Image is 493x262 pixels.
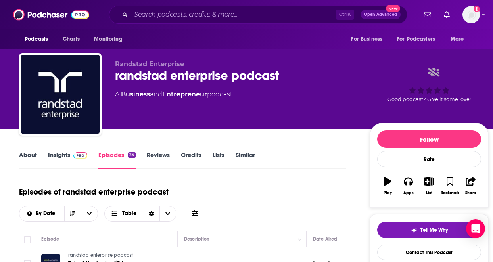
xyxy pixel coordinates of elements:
span: Table [122,211,136,216]
img: tell me why sparkle [411,227,417,233]
span: New [386,5,400,12]
div: Play [384,191,392,195]
a: About [19,151,37,169]
span: Monitoring [94,34,122,45]
h2: Choose List sort [19,206,98,222]
button: Follow [377,130,481,148]
button: List [419,172,439,200]
button: open menu [81,206,98,221]
span: Good podcast? Give it some love! [387,96,471,102]
a: Business [121,90,150,98]
span: Podcasts [25,34,48,45]
button: open menu [392,32,447,47]
span: Ctrl K [336,10,354,20]
div: Sort Direction [143,206,159,221]
button: open menu [19,211,64,216]
a: Charts [58,32,84,47]
button: Share [460,172,481,200]
img: Podchaser Pro [73,152,87,159]
button: Open AdvancedNew [361,10,401,19]
div: Apps [403,191,414,195]
a: Episodes24 [98,151,136,169]
a: InsightsPodchaser Pro [48,151,87,169]
div: Share [465,191,476,195]
button: open menu [445,32,474,47]
div: Episode [41,234,59,244]
button: open menu [19,32,58,47]
a: Entrepreneur [162,90,207,98]
a: Show notifications dropdown [441,8,453,21]
span: Charts [63,34,80,45]
h1: Episodes of randstad enterprise podcast [19,187,169,197]
span: randstad enterprise podcast [68,252,133,258]
div: Bookmark [441,191,459,195]
div: List [426,191,432,195]
button: Column Actions [295,235,305,244]
span: By Date [36,211,58,216]
button: open menu [88,32,132,47]
button: Apps [398,172,418,200]
div: Description [184,234,209,244]
div: Search podcasts, credits, & more... [109,6,407,24]
span: Open Advanced [364,13,397,17]
div: Open Intercom Messenger [466,219,485,238]
button: tell me why sparkleTell Me Why [377,222,481,238]
a: Contact This Podcast [377,245,481,260]
span: For Podcasters [397,34,435,45]
button: Play [377,172,398,200]
a: Reviews [147,151,170,169]
a: Credits [181,151,201,169]
div: Rate [377,151,481,167]
span: For Business [351,34,382,45]
button: Show profile menu [462,6,480,23]
a: randstad enterprise podcast [68,252,163,259]
div: 24 [128,152,136,158]
a: Similar [236,151,255,169]
img: User Profile [462,6,480,23]
div: Good podcast? Give it some love! [370,60,489,109]
button: open menu [345,32,392,47]
input: Search podcasts, credits, & more... [131,8,336,21]
button: Sort Direction [64,206,81,221]
svg: Add a profile image [474,6,480,12]
img: randstad enterprise podcast [21,55,100,134]
div: Date Aired [313,234,337,244]
div: A podcast [115,90,232,99]
span: Logged in as maeghanchase [462,6,480,23]
span: Randstad Enterprise [115,60,184,68]
button: Choose View [104,206,177,222]
img: Podchaser - Follow, Share and Rate Podcasts [13,7,89,22]
span: More [451,34,464,45]
a: Show notifications dropdown [421,8,434,21]
span: Tell Me Why [420,227,448,233]
button: Bookmark [439,172,460,200]
span: and [150,90,162,98]
a: Lists [213,151,224,169]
